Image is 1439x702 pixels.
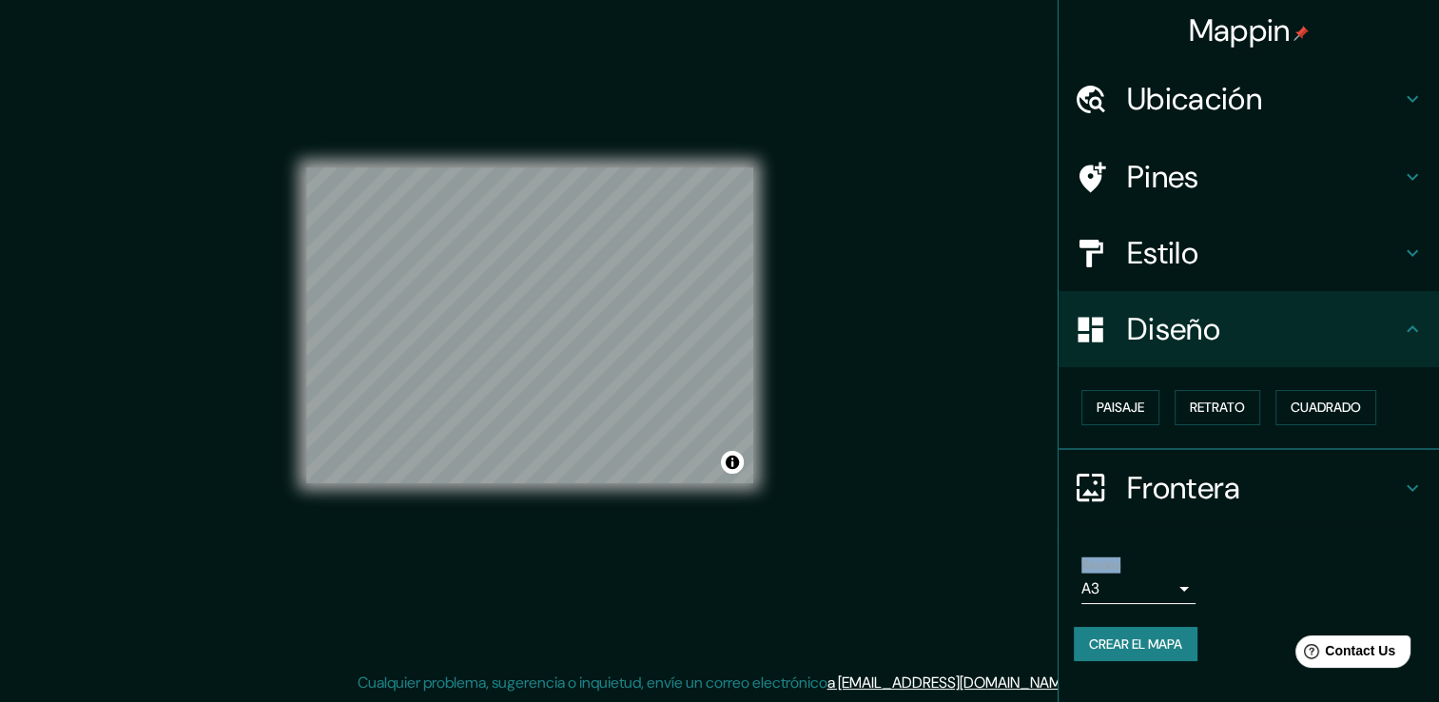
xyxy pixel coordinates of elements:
a: a [EMAIL_ADDRESS][DOMAIN_NAME] [827,673,1073,692]
button: Paisaje [1081,390,1159,425]
canvas: Mapa [306,167,753,483]
font: Retrato [1190,396,1245,419]
h4: Diseño [1127,310,1401,348]
font: Mappin [1189,10,1291,50]
div: A3 [1081,574,1196,604]
h4: Frontera [1127,469,1401,507]
button: Crear el mapa [1074,627,1197,662]
h4: Estilo [1127,234,1401,272]
p: Cualquier problema, sugerencia o inquietud, envíe un correo electrónico . [358,672,1076,694]
div: Frontera [1059,450,1439,526]
font: Cuadrado [1291,396,1361,419]
button: Retrato [1175,390,1260,425]
div: Diseño [1059,291,1439,367]
img: pin-icon.png [1293,26,1309,41]
div: Ubicación [1059,61,1439,137]
iframe: Help widget launcher [1270,628,1418,681]
h4: Pines [1127,158,1401,196]
font: Crear el mapa [1089,633,1182,656]
button: Alternar atribución [721,451,744,474]
font: Paisaje [1097,396,1144,419]
h4: Ubicación [1127,80,1401,118]
button: Cuadrado [1275,390,1376,425]
div: Estilo [1059,215,1439,291]
div: Pines [1059,139,1439,215]
label: Tamaño [1081,556,1120,573]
